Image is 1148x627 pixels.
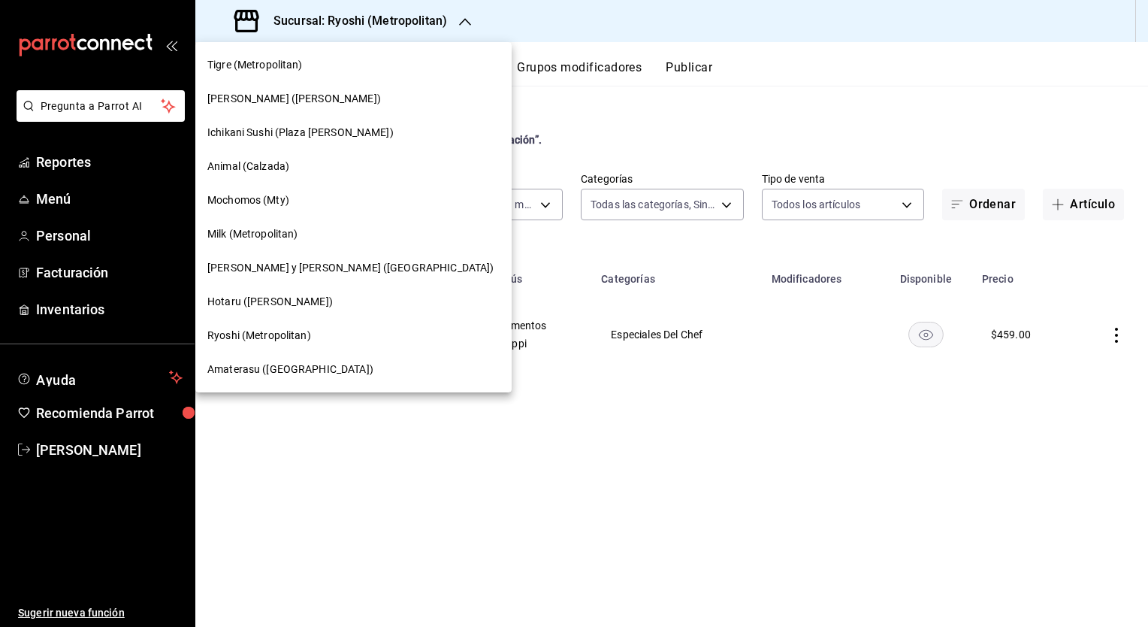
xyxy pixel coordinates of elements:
div: Animal (Calzada) [195,150,512,183]
span: [PERSON_NAME] y [PERSON_NAME] ([GEOGRAPHIC_DATA]) [207,260,494,276]
span: [PERSON_NAME] ([PERSON_NAME]) [207,91,381,107]
div: Hotaru ([PERSON_NAME]) [195,285,512,319]
div: [PERSON_NAME] ([PERSON_NAME]) [195,82,512,116]
span: Mochomos (Mty) [207,192,289,208]
div: Ichikani Sushi (Plaza [PERSON_NAME]) [195,116,512,150]
span: Ryoshi (Metropolitan) [207,328,311,344]
div: [PERSON_NAME] y [PERSON_NAME] ([GEOGRAPHIC_DATA]) [195,251,512,285]
span: Ichikani Sushi (Plaza [PERSON_NAME]) [207,125,394,141]
span: Milk (Metropolitan) [207,226,298,242]
div: Mochomos (Mty) [195,183,512,217]
div: Tigre (Metropolitan) [195,48,512,82]
span: Animal (Calzada) [207,159,289,174]
span: Amaterasu ([GEOGRAPHIC_DATA]) [207,362,373,377]
span: Tigre (Metropolitan) [207,57,303,73]
div: Amaterasu ([GEOGRAPHIC_DATA]) [195,353,512,386]
div: Ryoshi (Metropolitan) [195,319,512,353]
span: Hotaru ([PERSON_NAME]) [207,294,333,310]
div: Milk (Metropolitan) [195,217,512,251]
